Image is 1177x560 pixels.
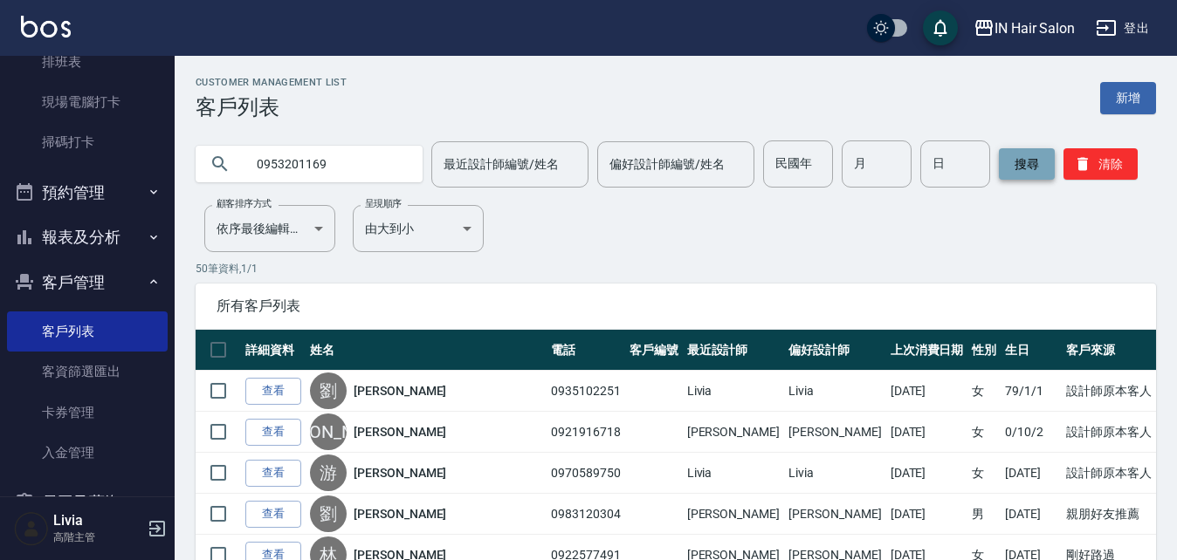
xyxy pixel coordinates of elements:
[1001,453,1062,494] td: [DATE]
[784,330,886,371] th: 偏好設計師
[683,453,785,494] td: Livia
[967,494,1001,535] td: 男
[7,433,168,473] a: 入金管理
[1062,412,1156,453] td: 設計師原本客人
[14,511,49,546] img: Person
[1001,330,1062,371] th: 生日
[886,453,968,494] td: [DATE]
[1062,371,1156,412] td: 設計師原本客人
[365,197,402,210] label: 呈現順序
[196,77,347,88] h2: Customer Management List
[217,297,1135,315] span: 所有客戶列表
[7,122,168,162] a: 掃碼打卡
[245,419,301,446] a: 查看
[7,215,168,260] button: 報表及分析
[7,480,168,525] button: 員工及薪資
[923,10,958,45] button: save
[241,330,306,371] th: 詳細資料
[1062,330,1156,371] th: 客戶來源
[354,423,446,440] a: [PERSON_NAME]
[547,412,625,453] td: 0921916718
[967,371,1001,412] td: 女
[547,330,625,371] th: 電話
[7,393,168,433] a: 卡券管理
[547,371,625,412] td: 0935102251
[1062,453,1156,494] td: 設計師原本客人
[967,412,1001,453] td: 女
[310,372,347,409] div: 劉
[967,10,1082,46] button: IN Hair Salon
[204,205,335,252] div: 依序最後編輯時間
[886,371,968,412] td: [DATE]
[784,371,886,412] td: Livia
[53,529,142,545] p: 高階主管
[7,42,168,82] a: 排班表
[7,260,168,305] button: 客戶管理
[354,464,446,481] a: [PERSON_NAME]
[886,494,968,535] td: [DATE]
[306,330,547,371] th: 姓名
[886,412,968,453] td: [DATE]
[310,413,347,450] div: [PERSON_NAME]
[547,453,625,494] td: 0970589750
[196,95,347,120] h3: 客戶列表
[625,330,683,371] th: 客戶編號
[967,330,1001,371] th: 性別
[784,494,886,535] td: [PERSON_NAME]
[245,378,301,405] a: 查看
[784,453,886,494] td: Livia
[1001,371,1062,412] td: 79/1/1
[310,495,347,532] div: 劉
[7,170,168,215] button: 預約管理
[310,454,347,491] div: 游
[7,352,168,392] a: 客資篩選匯出
[1100,82,1156,114] a: 新增
[967,453,1001,494] td: 女
[886,330,968,371] th: 上次消費日期
[547,494,625,535] td: 0983120304
[53,512,142,529] h5: Livia
[1001,494,1062,535] td: [DATE]
[244,140,409,188] input: 搜尋關鍵字
[1089,12,1156,44] button: 登出
[217,197,272,210] label: 顧客排序方式
[784,412,886,453] td: [PERSON_NAME]
[1062,494,1156,535] td: 親朋好友推薦
[21,16,71,38] img: Logo
[683,371,785,412] td: Livia
[7,82,168,122] a: 現場電腦打卡
[245,501,301,528] a: 查看
[354,505,446,522] a: [PERSON_NAME]
[683,412,785,453] td: [PERSON_NAME]
[196,261,1156,277] p: 50 筆資料, 1 / 1
[999,148,1055,180] button: 搜尋
[245,460,301,487] a: 查看
[683,330,785,371] th: 最近設計師
[1001,412,1062,453] td: 0/10/2
[995,17,1075,39] div: IN Hair Salon
[683,494,785,535] td: [PERSON_NAME]
[354,382,446,400] a: [PERSON_NAME]
[7,311,168,352] a: 客戶列表
[1063,148,1138,180] button: 清除
[353,205,484,252] div: 由大到小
